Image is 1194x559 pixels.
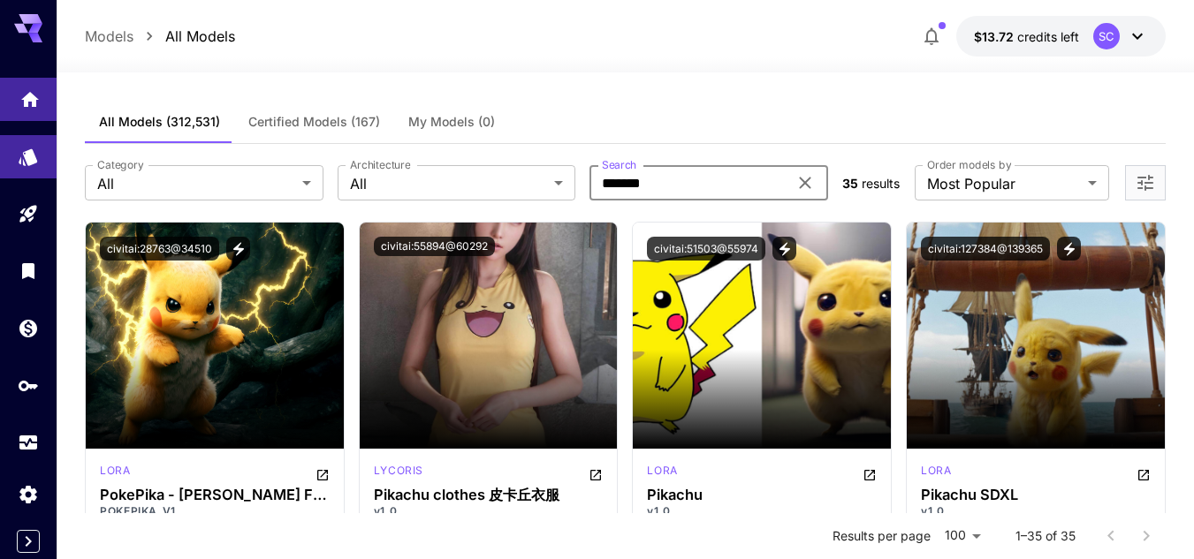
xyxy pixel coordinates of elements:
span: credits left [1017,29,1079,44]
div: Library [18,254,39,276]
button: $13.71884SC [956,16,1166,57]
h3: PokePika - [PERSON_NAME] File for a realistic Pikachu from Pokemon [100,487,330,503]
div: SD 1.5 [374,463,423,484]
p: lora [100,463,130,479]
div: SD 1.5 [100,463,130,484]
a: All Models [165,26,235,47]
div: SC [1093,23,1120,49]
div: PokePika - Lora File for a realistic Pikachu from Pokemon [100,487,330,503]
span: 35 [842,176,858,191]
p: v1.0 [921,503,1151,519]
button: Open in CivitAI [1137,463,1151,484]
div: SDXL 1.0 [921,463,951,484]
button: View trigger words [772,237,796,261]
button: civitai:127384@139365 [921,237,1050,261]
p: lycoris [374,463,423,479]
h3: Pikachu SDXL [921,487,1151,503]
div: 100 [938,523,987,548]
h3: Pikachu clothes 皮卡丘衣服 [374,487,604,503]
label: Order models by [927,157,1011,172]
div: Home [19,83,41,105]
button: Open in CivitAI [316,463,330,484]
label: Category [97,157,144,172]
button: View trigger words [226,237,250,261]
p: lora [921,463,951,479]
div: SD 1.5 [647,463,677,484]
div: Usage [18,432,39,454]
button: Open in CivitAI [863,463,877,484]
button: Open in CivitAI [589,463,603,484]
p: v1.0 [374,503,604,519]
p: POKEPIKA_V1 [100,503,330,519]
div: Models [18,140,39,162]
div: $13.71884 [974,27,1079,46]
label: Search [602,157,636,172]
button: Expand sidebar [17,530,40,553]
div: API Keys [18,369,39,391]
span: Certified Models (167) [248,114,380,130]
span: All Models (312,531) [99,114,220,130]
a: Models [85,26,133,47]
p: Results per page [833,527,931,545]
span: Most Popular [927,173,1081,194]
button: civitai:55894@60292 [374,237,495,256]
div: Wallet [18,312,39,334]
div: Playground [18,197,39,219]
button: civitai:28763@34510 [100,237,219,261]
span: results [862,176,900,191]
button: civitai:51503@55974 [647,237,765,261]
span: My Models (0) [408,114,495,130]
span: $13.72 [974,29,1017,44]
h3: Pikachu [647,487,877,503]
button: Open more filters [1135,172,1156,194]
p: v1.0 [647,503,877,519]
button: View trigger words [1057,237,1081,261]
div: Settings [18,478,39,500]
p: 1–35 of 35 [1015,527,1076,545]
p: lora [647,463,677,479]
span: All [97,173,294,194]
label: Architecture [350,157,410,172]
nav: breadcrumb [85,26,235,47]
span: All [350,173,547,194]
